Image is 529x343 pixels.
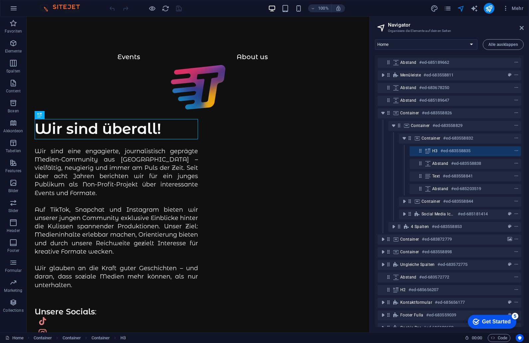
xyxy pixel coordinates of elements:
[513,286,520,294] button: context-menu
[513,134,520,142] button: context-menu
[390,223,398,231] button: toggle-expand
[400,197,408,205] button: toggle-expand
[485,5,493,12] i: Veröffentlichen
[513,122,520,130] button: context-menu
[502,5,523,12] span: Mehr
[513,261,520,269] button: context-menu
[7,228,20,233] p: Header
[431,4,439,12] button: design
[5,3,54,17] div: Get Started 5 items remaining, 0% complete
[513,273,520,281] button: context-menu
[513,147,520,155] button: context-menu
[409,286,439,294] h6: #ed-685656207
[400,262,435,267] span: Ungleiche Spalten
[444,4,452,12] button: pages
[400,60,417,65] span: Abstand
[400,98,417,103] span: Abstand
[390,122,398,130] button: toggle-expand
[379,298,387,306] button: toggle-expand
[3,128,23,134] p: Akkordeon
[308,4,332,12] button: 100%
[470,4,478,12] button: text_generator
[513,185,520,193] button: context-menu
[34,334,52,342] span: Klick zum Auswählen. Doppelklick zum Bearbeiten
[400,210,408,218] button: toggle-expand
[400,134,408,142] button: toggle-expand
[379,311,387,319] button: toggle-expand
[422,248,452,256] h6: #ed-683558898
[513,84,520,92] button: context-menu
[451,185,481,193] h6: #ed-685203519
[513,160,520,168] button: context-menu
[388,22,524,28] h2: Navigator
[513,172,520,180] button: context-menu
[451,160,481,168] h6: #ed-683558838
[379,235,387,243] button: toggle-expand
[422,235,452,243] h6: #ed-683872779
[435,298,465,306] h6: #ed-685656177
[432,161,448,166] span: Abstand
[432,148,438,154] span: H3
[335,5,341,11] i: Bei Größenänderung Zoomstufe automatisch an das gewählte Gerät anpassen.
[419,96,449,104] h6: #ed-685189647
[379,109,387,117] button: toggle-expand
[379,261,387,269] button: toggle-expand
[422,109,452,117] h6: #ed-683558826
[483,39,524,50] button: Alle ausklappen
[400,300,432,305] span: Kontaktformular
[506,235,513,243] button: background
[4,288,22,293] p: Marketing
[5,168,21,173] p: Features
[506,71,513,79] button: preset
[426,311,456,319] h6: #ed-683559039
[5,268,22,273] p: Formular
[513,235,520,243] button: context-menu
[20,7,48,13] div: Get Started
[513,248,520,256] button: context-menu
[431,5,438,12] i: Design (Strg+Alt+Y)
[63,334,81,342] span: Klick zum Auswählen. Doppelklick zum Bearbeiten
[6,68,20,74] p: Spalten
[513,223,520,231] button: context-menu
[457,4,465,12] button: navigator
[513,210,520,218] button: context-menu
[400,325,421,330] span: Cookie-Bar
[6,88,21,94] p: Content
[411,123,430,128] span: Container
[443,172,473,180] h6: #ed-683558841
[419,273,449,281] h6: #ed-683572772
[458,210,488,218] h6: #ed-685181414
[162,5,169,12] i: Seite neu laden
[5,334,24,342] a: Klick, um Auswahl aufzuheben. Doppelklick öffnet Seitenverwaltung
[513,71,520,79] button: context-menu
[516,334,524,342] button: Usercentrics
[513,109,520,117] button: context-menu
[400,275,417,280] span: Abstand
[379,248,387,256] button: toggle-expand
[513,197,520,205] button: context-menu
[488,43,518,47] span: Alle ausklappen
[441,147,470,155] h6: #ed-683558835
[432,223,462,231] h6: #ed-683558853
[400,237,419,242] span: Container
[148,4,156,12] button: Klicke hier, um den Vorschau-Modus zu verlassen
[91,334,110,342] span: Klick zum Auswählen. Doppelklick zum Bearbeiten
[443,197,473,205] h6: #ed-683558844
[318,4,329,12] h6: 100%
[7,248,19,253] p: Footer
[506,261,513,269] button: preset
[506,311,513,319] button: preset
[476,335,477,340] span: :
[432,186,448,191] span: Abstand
[5,49,22,54] p: Elemente
[444,5,451,12] i: Seiten (Strg+Alt+S)
[400,72,421,78] span: Menüleiste
[465,334,482,342] h6: Session-Zeit
[422,199,441,204] span: Container
[34,334,126,342] nav: breadcrumb
[161,4,169,12] button: reload
[120,334,126,342] span: Klick zum Auswählen. Doppelklick zum Bearbeiten
[8,108,19,114] p: Boxen
[513,96,520,104] button: context-menu
[388,28,510,34] h3: Organisiere die Elemente auf deinen Seiten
